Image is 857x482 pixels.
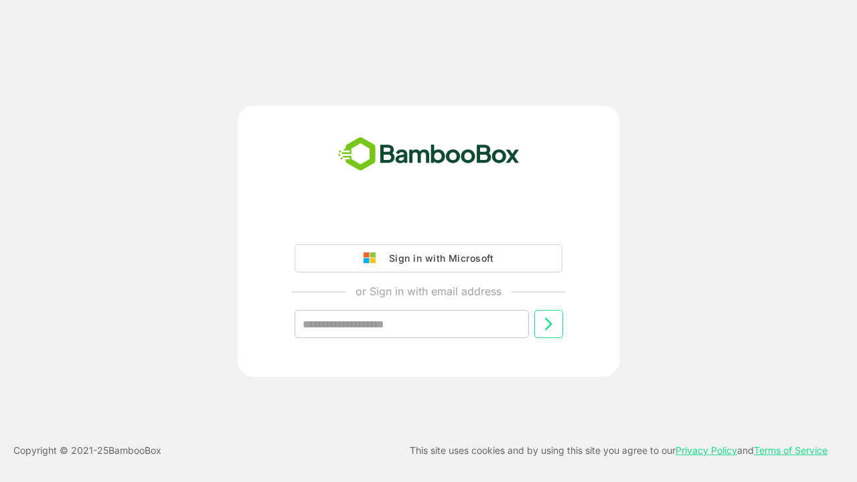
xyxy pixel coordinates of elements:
p: This site uses cookies and by using this site you agree to our and [410,443,828,459]
p: Copyright © 2021- 25 BambooBox [13,443,161,459]
iframe: Sign in with Google Button [288,207,569,236]
img: google [364,252,382,264]
img: bamboobox [331,133,527,177]
a: Terms of Service [754,445,828,456]
div: Sign in with Microsoft [382,250,493,267]
a: Privacy Policy [676,445,737,456]
p: or Sign in with email address [356,283,501,299]
button: Sign in with Microsoft [295,244,562,272]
